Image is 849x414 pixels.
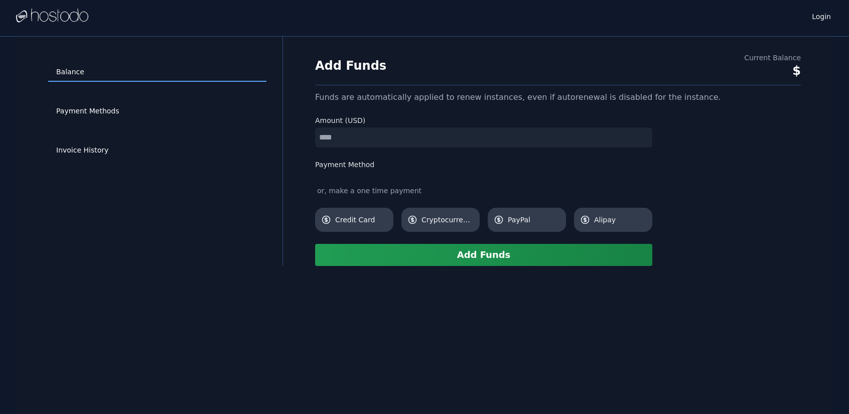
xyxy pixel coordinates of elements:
[810,10,833,22] a: Login
[315,58,386,74] h1: Add Funds
[335,215,387,225] span: Credit Card
[48,63,266,82] a: Balance
[508,215,560,225] span: PayPal
[744,53,801,63] div: Current Balance
[315,244,652,266] button: Add Funds
[594,215,646,225] span: Alipay
[48,141,266,160] a: Invoice History
[315,186,652,196] div: or, make a one time payment
[48,102,266,121] a: Payment Methods
[421,215,474,225] span: Cryptocurrency
[16,9,88,24] img: Logo
[315,91,801,103] div: Funds are automatically applied to renew instances, even if autorenewal is disabled for the insta...
[315,160,652,170] label: Payment Method
[315,115,652,125] label: Amount (USD)
[744,63,801,79] div: $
